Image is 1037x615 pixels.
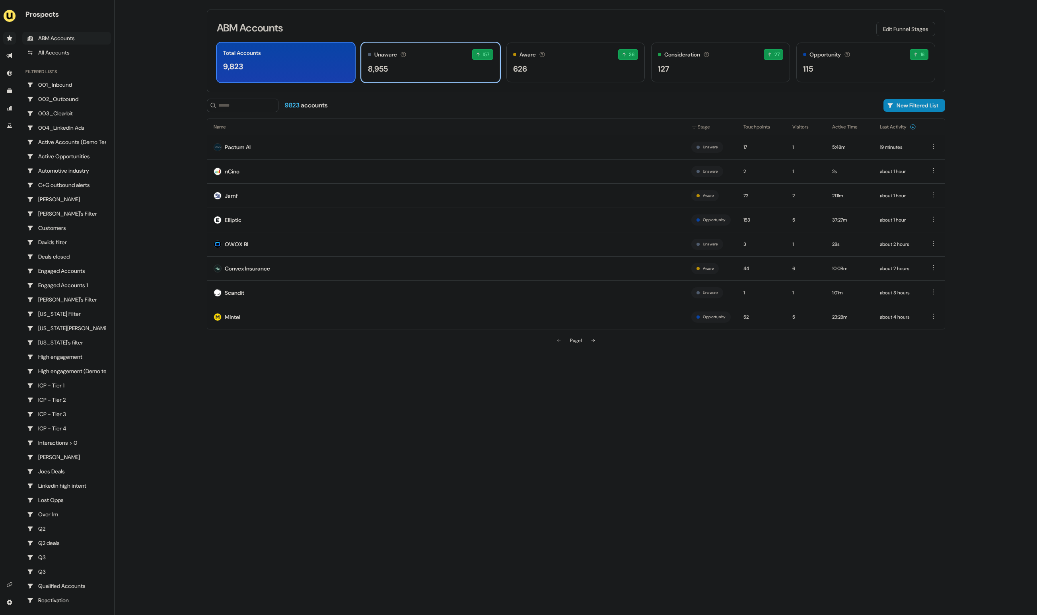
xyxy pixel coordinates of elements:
[27,539,106,547] div: Q2 deals
[3,32,16,45] a: Go to prospects
[703,216,726,224] button: Opportunity
[22,565,111,578] a: Go to Q3
[27,195,106,203] div: [PERSON_NAME]
[920,51,925,58] span: 16
[27,167,106,175] div: Automotive industry
[743,240,780,248] div: 3
[22,279,111,292] a: Go to Engaged Accounts 1
[27,482,106,490] div: Linkedin high intent
[792,143,819,151] div: 1
[27,81,106,89] div: 001_Inbound
[27,582,106,590] div: Qualified Accounts
[22,293,111,306] a: Go to Geneviève's Filter
[3,102,16,115] a: Go to attribution
[27,281,106,289] div: Engaged Accounts 1
[225,240,248,248] div: OWOX BI
[22,594,111,607] a: Go to Reactivation
[22,465,111,478] a: Go to Joes Deals
[743,265,780,272] div: 44
[743,143,780,151] div: 17
[3,578,16,591] a: Go to integrations
[22,150,111,163] a: Go to Active Opportunities
[22,494,111,506] a: Go to Lost Opps
[27,410,106,418] div: ICP - Tier 3
[22,207,111,220] a: Go to Charlotte's Filter
[22,350,111,363] a: Go to High engagement
[832,265,867,272] div: 10:08m
[743,167,780,175] div: 2
[27,296,106,304] div: [PERSON_NAME]'s Filter
[22,250,111,263] a: Go to Deals closed
[22,580,111,592] a: Go to Qualified Accounts
[792,216,819,224] div: 5
[27,439,106,447] div: Interactions > 0
[703,313,726,321] button: Opportunity
[22,451,111,463] a: Go to JJ Deals
[27,310,106,318] div: [US_STATE] Filter
[880,167,916,175] div: about 1 hour
[22,537,111,549] a: Go to Q2 deals
[225,216,241,224] div: Elliptic
[223,60,243,72] div: 9,823
[743,289,780,297] div: 1
[22,551,111,564] a: Go to Q3
[27,109,106,117] div: 003_Clearbit
[792,167,819,175] div: 1
[27,253,106,261] div: Deals closed
[25,68,57,75] div: Filtered lists
[703,168,718,175] button: Unaware
[629,51,635,58] span: 36
[225,313,240,321] div: Mintel
[22,78,111,91] a: Go to 001_Inbound
[27,95,106,103] div: 002_Outbound
[22,136,111,148] a: Go to Active Accounts (Demo Test)
[27,396,106,404] div: ICP - Tier 2
[27,467,106,475] div: Joes Deals
[27,525,106,533] div: Q2
[27,367,106,375] div: High engagement (Demo testing)
[27,49,106,56] div: All Accounts
[27,224,106,232] div: Customers
[27,510,106,518] div: Over 1m
[22,236,111,249] a: Go to Davids filter
[664,51,700,59] div: Consideration
[27,181,106,189] div: C+G outbound alerts
[792,120,818,134] button: Visitors
[27,124,106,132] div: 004_LinkedIn Ads
[880,120,916,134] button: Last Activity
[832,143,867,151] div: 5:48m
[832,240,867,248] div: 28s
[27,596,106,604] div: Reactivation
[22,164,111,177] a: Go to Automotive industry
[22,508,111,521] a: Go to Over 1m
[25,10,111,19] div: Prospects
[703,265,714,272] button: Aware
[27,568,106,576] div: Q3
[570,337,582,344] div: Page 1
[803,63,813,75] div: 115
[880,240,916,248] div: about 2 hours
[22,408,111,420] a: Go to ICP - Tier 3
[880,265,916,272] div: about 2 hours
[743,192,780,200] div: 72
[792,313,819,321] div: 5
[832,120,867,134] button: Active Time
[22,193,111,206] a: Go to Charlotte Stone
[368,63,388,75] div: 8,955
[3,119,16,132] a: Go to experiments
[27,424,106,432] div: ICP - Tier 4
[513,63,527,75] div: 626
[22,265,111,277] a: Go to Engaged Accounts
[22,393,111,406] a: Go to ICP - Tier 2
[22,46,111,59] a: All accounts
[27,496,106,504] div: Lost Opps
[703,241,718,248] button: Unaware
[285,101,328,110] div: accounts
[880,143,916,151] div: 19 minutes
[225,192,238,200] div: Jamf
[703,144,718,151] button: Unaware
[809,51,841,59] div: Opportunity
[225,167,239,175] div: nCino
[22,32,111,45] a: ABM Accounts
[22,121,111,134] a: Go to 004_LinkedIn Ads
